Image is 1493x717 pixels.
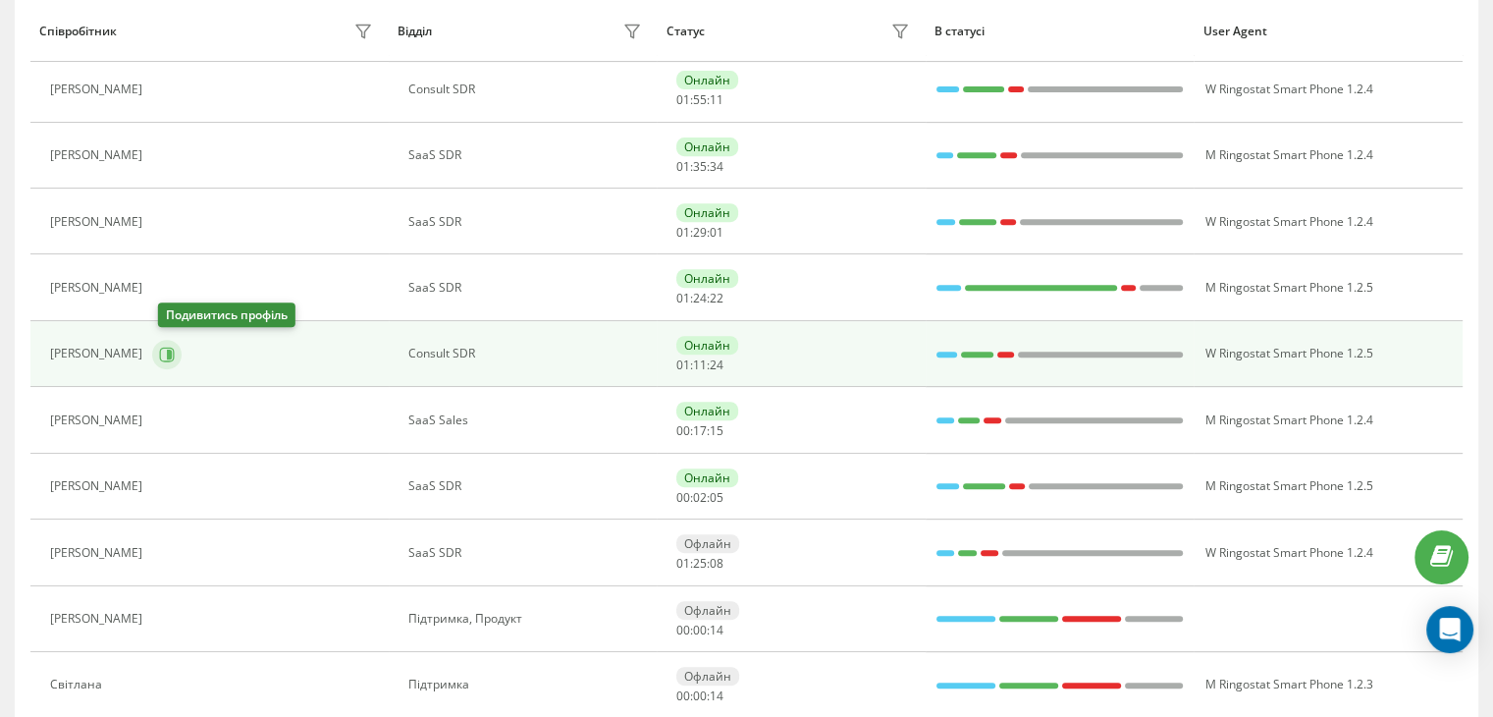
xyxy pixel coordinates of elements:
span: 02 [693,489,707,506]
div: Онлайн [676,71,738,89]
div: : : [676,358,723,372]
span: 29 [693,224,707,241]
div: Світлана [50,678,107,691]
div: [PERSON_NAME] [50,148,147,162]
div: : : [676,491,723,505]
div: [PERSON_NAME] [50,83,147,96]
div: Офлайн [676,667,739,686]
div: SaaS SDR [408,148,647,162]
div: [PERSON_NAME] [50,215,147,229]
span: 00 [676,489,690,506]
span: 24 [693,290,707,306]
span: 01 [676,158,690,175]
span: 01 [676,91,690,108]
span: 05 [710,489,723,506]
span: W Ringostat Smart Phone 1.2.5 [1204,345,1372,361]
span: 15 [710,422,723,439]
span: W Ringostat Smart Phone 1.2.4 [1204,213,1372,230]
span: 00 [693,688,707,704]
span: M Ringostat Smart Phone 1.2.4 [1204,146,1372,163]
span: 14 [710,688,723,704]
div: : : [676,160,723,174]
div: : : [676,226,723,240]
span: 00 [676,688,690,704]
div: [PERSON_NAME] [50,612,147,626]
div: В статусі [934,25,1185,38]
div: [PERSON_NAME] [50,546,147,560]
span: 35 [693,158,707,175]
div: : : [676,93,723,107]
div: Онлайн [676,469,738,487]
span: 01 [710,224,723,241]
div: [PERSON_NAME] [50,479,147,493]
span: 25 [693,555,707,572]
span: 01 [676,224,690,241]
div: Онлайн [676,203,738,222]
div: Open Intercom Messenger [1426,606,1473,653]
span: 55 [693,91,707,108]
div: Співробітник [39,25,117,38]
span: 00 [676,622,690,638]
div: Відділ [398,25,432,38]
div: : : [676,557,723,571]
div: Онлайн [676,269,738,288]
div: : : [676,624,723,637]
div: Consult SDR [408,347,647,360]
span: 01 [676,357,690,373]
span: 01 [676,555,690,572]
div: [PERSON_NAME] [50,281,147,295]
span: 17 [693,422,707,439]
span: 08 [710,555,723,572]
div: SaaS SDR [408,215,647,229]
div: : : [676,689,723,703]
span: 24 [710,357,723,373]
div: Підтримка, Продукт [408,612,647,626]
div: Онлайн [676,138,738,156]
div: Онлайн [676,402,738,420]
span: 11 [710,91,723,108]
span: 14 [710,622,723,638]
div: SaaS SDR [408,546,647,560]
span: M Ringostat Smart Phone 1.2.3 [1204,676,1372,692]
span: 34 [710,158,723,175]
div: Підтримка [408,678,647,691]
span: 22 [710,290,723,306]
div: [PERSON_NAME] [50,414,147,427]
div: SaaS SDR [408,281,647,295]
div: [PERSON_NAME] [50,347,147,360]
span: 11 [693,357,707,373]
div: SaaS SDR [408,479,647,493]
span: M Ringostat Smart Phone 1.2.4 [1204,412,1372,428]
div: Офлайн [676,601,739,620]
span: W Ringostat Smart Phone 1.2.4 [1204,81,1372,97]
div: Consult SDR [408,83,647,96]
div: Онлайн [676,336,738,355]
span: M Ringostat Smart Phone 1.2.5 [1204,279,1372,296]
div: Офлайн [676,534,739,553]
div: SaaS Sales [408,414,647,427]
div: Подивитись профіль [158,303,295,327]
span: 01 [676,290,690,306]
div: Статус [667,25,705,38]
div: : : [676,292,723,305]
span: M Ringostat Smart Phone 1.2.5 [1204,477,1372,494]
div: User Agent [1203,25,1454,38]
span: 00 [693,622,707,638]
span: 00 [676,422,690,439]
div: : : [676,424,723,438]
span: W Ringostat Smart Phone 1.2.4 [1204,544,1372,561]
